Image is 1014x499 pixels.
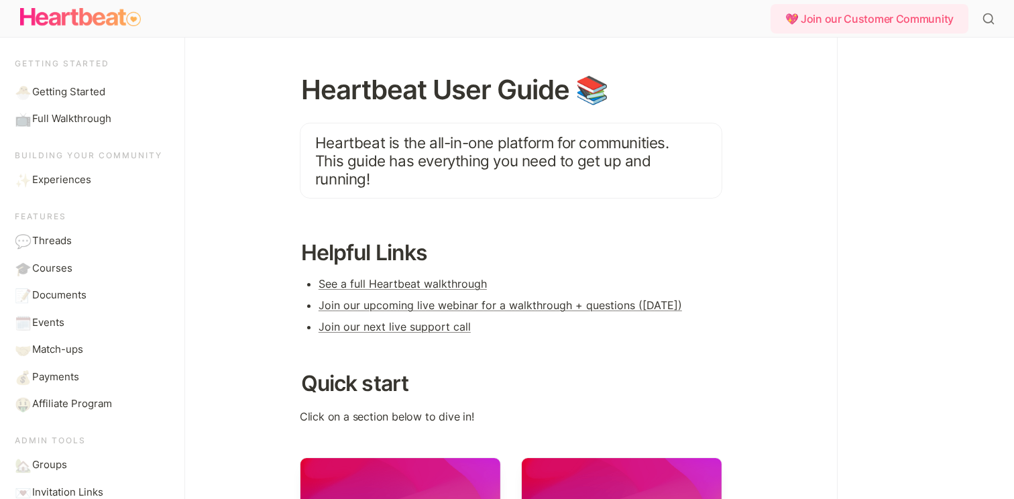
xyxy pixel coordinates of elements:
[300,408,722,430] p: Click on a section below to dive in!
[32,261,72,276] span: Courses
[300,235,722,271] h2: Helpful Links
[15,58,109,68] span: Getting started
[15,396,28,410] span: 🤑
[15,85,28,98] span: 🐣
[32,288,87,303] span: Documents
[9,228,174,254] a: 💬Threads
[15,370,28,383] span: 💰
[32,85,105,100] span: Getting Started
[32,111,111,127] span: Full Walkthrough
[20,4,141,31] img: Logo
[300,74,722,105] h1: Heartbeat User Guide 📚
[15,457,28,471] span: 🏡
[32,370,79,385] span: Payments
[15,233,28,247] span: 💬
[771,4,974,34] a: 💖 Join our Customer Community
[32,233,72,249] span: Threads
[32,172,91,188] span: Experiences
[315,133,673,188] span: Heartbeat is the all-in-one platform for communities. This guide has everything you need to get u...
[319,277,487,290] a: See a full Heartbeat walkthrough
[32,396,112,412] span: Affiliate Program
[771,4,968,34] div: 💖 Join our Customer Community
[9,364,174,390] a: 💰Payments
[9,106,174,132] a: 📺Full Walkthrough
[15,435,86,445] span: Admin Tools
[319,320,471,333] a: Join our next live support call
[319,298,682,312] a: Join our upcoming live webinar for a walkthrough + questions ([DATE])
[15,150,162,160] span: Building your community
[15,261,28,274] span: 🎓
[9,391,174,417] a: 🤑Affiliate Program
[32,342,83,357] span: Match-ups
[9,79,174,105] a: 🐣Getting Started
[9,282,174,309] a: 📝Documents
[9,452,174,478] a: 🏡Groups
[9,256,174,282] a: 🎓Courses
[15,172,28,186] span: ✨
[32,457,67,473] span: Groups
[9,337,174,363] a: 🤝Match-ups
[15,211,66,221] span: Features
[9,167,174,193] a: ✨Experiences
[15,288,28,301] span: 📝
[32,315,64,331] span: Events
[15,111,28,125] span: 📺
[300,366,722,402] h2: Quick start
[15,485,28,498] span: 💌
[15,315,28,329] span: 🗓️
[9,310,174,336] a: 🗓️Events
[15,342,28,355] span: 🤝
